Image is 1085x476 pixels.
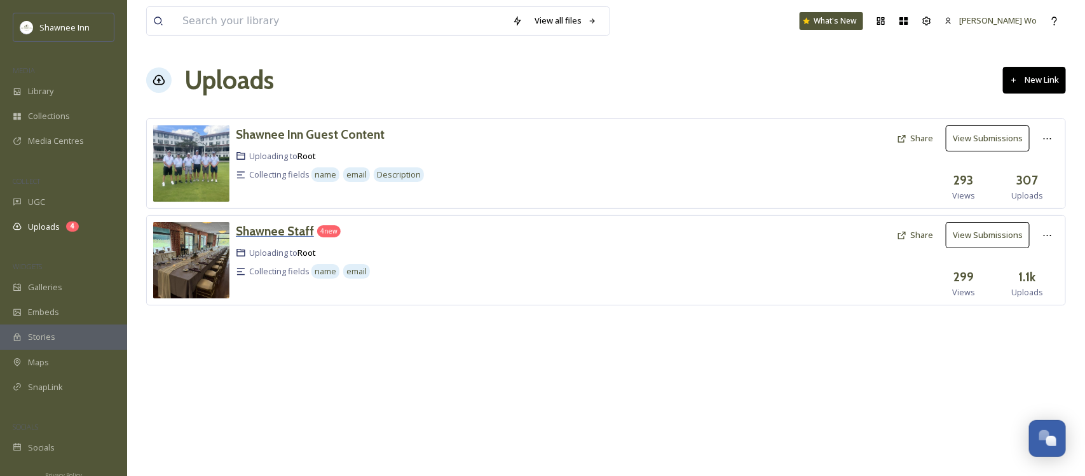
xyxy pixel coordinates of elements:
button: New Link [1003,67,1066,93]
span: Description [377,169,421,181]
span: email [346,169,367,181]
a: Root [297,150,316,162]
a: [PERSON_NAME] Wo [938,8,1043,33]
span: Collections [28,110,70,122]
span: Embeds [28,306,59,318]
span: Shawnee Inn [39,22,90,33]
a: Shawnee Staff [236,222,314,241]
span: SnapLink [28,381,63,393]
span: name [315,169,336,181]
span: Uploads [1011,190,1043,202]
span: Uploads [1011,286,1043,298]
span: Galleries [28,281,62,293]
a: View Submissions [946,125,1036,151]
h3: 307 [1016,171,1038,190]
button: Share [891,223,939,248]
h3: Shawnee Staff [236,223,314,239]
span: Collecting fields [249,169,310,181]
h3: 1.1k [1019,268,1036,286]
a: View Submissions [946,222,1036,248]
span: [PERSON_NAME] Wo [959,15,1037,26]
button: View Submissions [946,222,1030,248]
span: Socials [28,442,55,454]
span: Views [952,190,975,202]
span: Library [28,85,53,97]
button: Open Chat [1029,420,1066,457]
a: Uploads [184,61,274,99]
div: 4 [66,221,79,232]
span: name [315,265,336,277]
h3: 299 [953,268,974,286]
span: Stories [28,331,55,343]
span: COLLECT [13,176,40,186]
a: Root [297,247,316,258]
span: Uploads [28,221,60,233]
h3: 293 [954,171,974,190]
span: email [346,265,367,277]
span: Views [952,286,975,298]
a: View all files [529,8,603,33]
button: Share [891,126,939,151]
img: 6cdb2815-7928-4e8a-8df7-fe544c995fcf.jpg [153,222,229,298]
span: UGC [28,196,45,208]
span: Collecting fields [249,265,310,277]
button: View Submissions [946,125,1030,151]
span: Maps [28,356,49,368]
img: shawnee-300x300.jpg [20,21,33,34]
span: WIDGETS [13,262,42,271]
span: Uploading to [249,150,316,162]
h3: Shawnee Inn Guest Content [236,127,385,142]
a: Shawnee Inn Guest Content [236,125,385,144]
span: MEDIA [13,66,35,75]
div: 4 new [317,225,341,237]
img: f8e3f352-9b40-4f85-9807-b6b3f3dcc684.jpg [153,125,229,202]
a: What's New [800,12,863,30]
span: SOCIALS [13,422,38,431]
input: Search your library [176,7,506,35]
span: Uploading to [249,247,316,259]
span: Media Centres [28,135,84,147]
